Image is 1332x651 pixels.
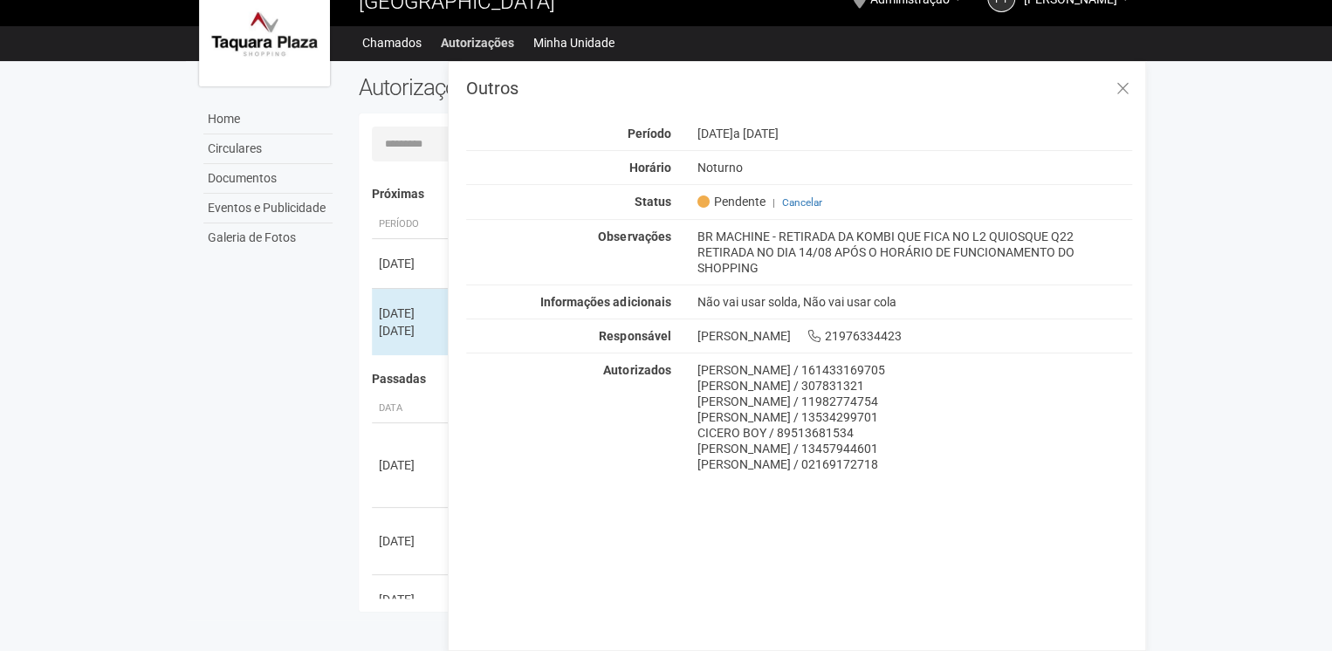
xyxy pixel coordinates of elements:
[466,79,1132,97] h3: Outros
[379,322,443,339] div: [DATE]
[533,31,615,55] a: Minha Unidade
[697,409,1132,425] div: [PERSON_NAME] / 13534299701
[772,196,774,209] span: |
[359,74,732,100] h2: Autorizações
[697,378,1132,394] div: [PERSON_NAME] / 307831321
[203,223,333,252] a: Galeria de Fotos
[379,532,443,550] div: [DATE]
[634,195,670,209] strong: Status
[379,305,443,322] div: [DATE]
[379,255,443,272] div: [DATE]
[372,210,450,239] th: Período
[603,363,670,377] strong: Autorizados
[599,329,670,343] strong: Responsável
[441,31,514,55] a: Autorizações
[781,196,821,209] a: Cancelar
[683,328,1145,344] div: [PERSON_NAME] 21976334423
[203,164,333,194] a: Documentos
[362,31,422,55] a: Chamados
[372,373,1120,386] h4: Passadas
[683,160,1145,175] div: Noturno
[372,394,450,423] th: Data
[732,127,778,140] span: a [DATE]
[627,127,670,140] strong: Período
[697,456,1132,472] div: [PERSON_NAME] / 02169172718
[372,188,1120,201] h4: Próximas
[697,194,765,209] span: Pendente
[379,456,443,474] div: [DATE]
[598,230,670,243] strong: Observações
[697,362,1132,378] div: [PERSON_NAME] / 161433169705
[628,161,670,175] strong: Horário
[697,425,1132,441] div: CICERO BOY / 89513681534
[203,194,333,223] a: Eventos e Publicidade
[683,229,1145,276] div: BR MACHINE - RETIRADA DA KOMBI QUE FICA NO L2 QUIOSQUE Q22 RETIRADA NO DIA 14/08 APÓS O HORÁRIO D...
[203,134,333,164] a: Circulares
[203,105,333,134] a: Home
[697,394,1132,409] div: [PERSON_NAME] / 11982774754
[379,591,443,608] div: [DATE]
[683,126,1145,141] div: [DATE]
[683,294,1145,310] div: Não vai usar solda, Não vai usar cola
[540,295,670,309] strong: Informações adicionais
[697,441,1132,456] div: [PERSON_NAME] / 13457944601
